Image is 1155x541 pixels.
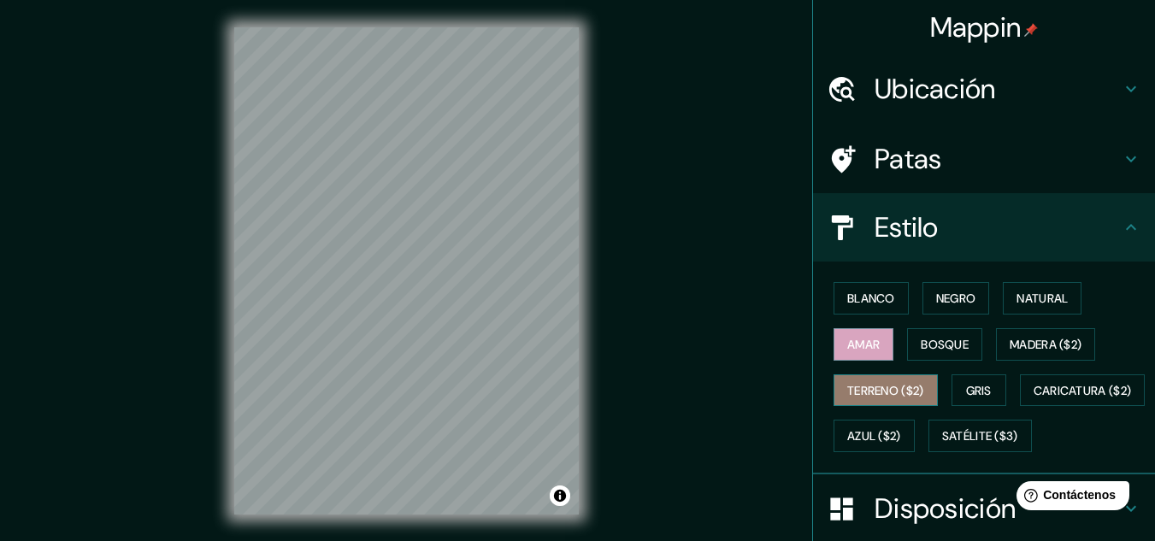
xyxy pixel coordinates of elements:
button: Negro [922,282,990,315]
font: Caricatura ($2) [1034,383,1132,398]
button: Bosque [907,328,982,361]
font: Patas [875,141,942,177]
div: Estilo [813,193,1155,262]
font: Gris [966,383,992,398]
font: Satélite ($3) [942,429,1018,444]
font: Terreno ($2) [847,383,924,398]
button: Blanco [834,282,909,315]
font: Disposición [875,491,1016,526]
button: Amar [834,328,893,361]
div: Ubicación [813,55,1155,123]
font: Estilo [875,209,939,245]
font: Bosque [921,337,969,352]
font: Natural [1017,291,1068,306]
font: Azul ($2) [847,429,901,444]
font: Blanco [847,291,895,306]
button: Terreno ($2) [834,374,938,407]
font: Ubicación [875,71,996,107]
button: Activar o desactivar atribución [550,485,570,506]
img: pin-icon.png [1024,23,1038,37]
div: Patas [813,125,1155,193]
font: Amar [847,337,880,352]
button: Gris [952,374,1006,407]
button: Madera ($2) [996,328,1095,361]
button: Satélite ($3) [928,420,1032,452]
iframe: Lanzador de widgets de ayuda [1003,474,1136,522]
button: Caricatura ($2) [1020,374,1146,407]
font: Negro [936,291,976,306]
button: Natural [1003,282,1081,315]
font: Madera ($2) [1010,337,1081,352]
font: Mappin [930,9,1022,45]
button: Azul ($2) [834,420,915,452]
canvas: Mapa [234,27,579,515]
